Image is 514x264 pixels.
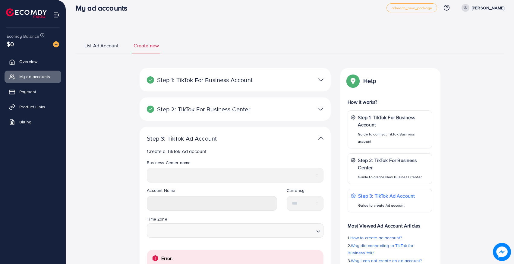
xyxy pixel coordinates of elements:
span: Overview [19,59,37,65]
img: TikTok partner [318,105,323,113]
span: How to create ad account? [350,235,402,241]
a: Overview [5,56,61,68]
p: Step 1: TikTok For Business Account [147,76,261,84]
p: Step 3: TikTok Ad Account [358,192,415,199]
a: My ad accounts [5,71,61,83]
span: Ecomdy Balance [7,33,39,39]
img: TikTok partner [318,75,323,84]
span: Why did connecting to TikTok for Business fail? [348,243,413,256]
span: Billing [19,119,31,125]
a: Payment [5,86,61,98]
span: My ad accounts [19,74,50,80]
img: menu [53,11,60,18]
p: 2. [348,242,432,256]
a: Product Links [5,101,61,113]
p: Step 2: TikTok For Business Center [147,106,261,113]
span: List Ad Account [84,42,118,49]
img: image [53,41,59,47]
span: Create new [134,42,159,49]
a: Billing [5,116,61,128]
img: Popup guide [348,75,358,86]
p: How it works? [348,98,432,106]
p: [PERSON_NAME] [472,4,504,11]
a: [PERSON_NAME] [459,4,504,12]
span: Product Links [19,104,45,110]
span: Payment [19,89,36,95]
p: Guide to connect TikTok Business account [358,131,429,145]
img: image [493,243,511,261]
legend: Business Center name [147,160,323,168]
h3: My ad accounts [76,4,132,12]
legend: Currency [287,187,324,196]
a: adreach_new_package [386,3,437,12]
div: Search for option [147,223,323,238]
p: Step 3: TikTok Ad Account [147,135,261,142]
span: Why I can not create an ad account? [351,258,422,264]
p: Step 1: TikTok For Business Account [358,114,429,128]
img: alert [152,255,159,262]
p: Guide to create New Business Center [358,173,428,181]
img: TikTok partner [318,134,323,143]
p: Step 2: TikTok For Business Center [358,157,428,171]
p: Guide to create Ad account [358,202,415,209]
span: $0 [7,40,14,48]
label: Time Zone [147,216,167,222]
legend: Account Name [147,187,277,196]
p: Most Viewed Ad Account Articles [348,217,432,229]
img: logo [6,8,47,18]
p: Error: [161,255,173,262]
p: Help [363,77,376,84]
input: Search for option [150,225,314,236]
p: 1. [348,234,432,241]
span: adreach_new_package [392,6,432,10]
p: Create a TikTok Ad account [147,148,326,155]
